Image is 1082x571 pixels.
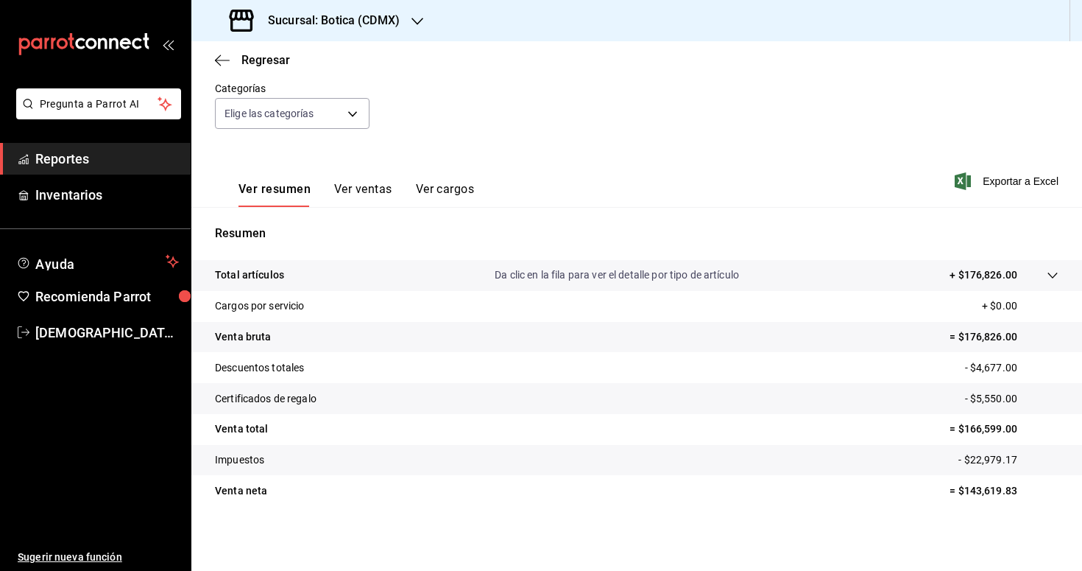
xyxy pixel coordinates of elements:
[35,287,179,306] span: Recomienda Parrot
[950,267,1017,283] p: + $176,826.00
[495,267,739,283] p: Da clic en la fila para ver el detalle por tipo de artículo
[416,182,475,207] button: Ver cargos
[238,182,311,207] button: Ver resumen
[982,298,1058,314] p: + $0.00
[35,185,179,205] span: Inventarios
[215,53,290,67] button: Regresar
[10,107,181,122] a: Pregunta a Parrot AI
[35,149,179,169] span: Reportes
[35,323,179,343] span: [DEMOGRAPHIC_DATA][PERSON_NAME][DATE]
[215,329,271,345] p: Venta bruta
[950,483,1058,499] p: = $143,619.83
[950,421,1058,437] p: = $166,599.00
[40,97,158,112] span: Pregunta a Parrot AI
[215,391,317,407] p: Certificados de regalo
[238,182,474,207] div: navigation tabs
[950,329,1058,345] p: = $176,826.00
[958,172,1058,190] button: Exportar a Excel
[215,298,305,314] p: Cargos por servicio
[241,53,290,67] span: Regresar
[215,452,264,468] p: Impuestos
[215,421,268,437] p: Venta total
[215,483,267,499] p: Venta neta
[215,267,284,283] p: Total artículos
[215,225,1058,242] p: Resumen
[965,360,1058,376] p: - $4,677.00
[35,253,160,270] span: Ayuda
[215,360,304,376] p: Descuentos totales
[215,83,369,94] label: Categorías
[16,88,181,119] button: Pregunta a Parrot AI
[224,106,314,121] span: Elige las categorías
[334,182,392,207] button: Ver ventas
[162,38,174,50] button: open_drawer_menu
[958,452,1058,468] p: - $22,979.17
[256,12,400,29] h3: Sucursal: Botica (CDMX)
[18,550,179,565] span: Sugerir nueva función
[965,391,1058,407] p: - $5,550.00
